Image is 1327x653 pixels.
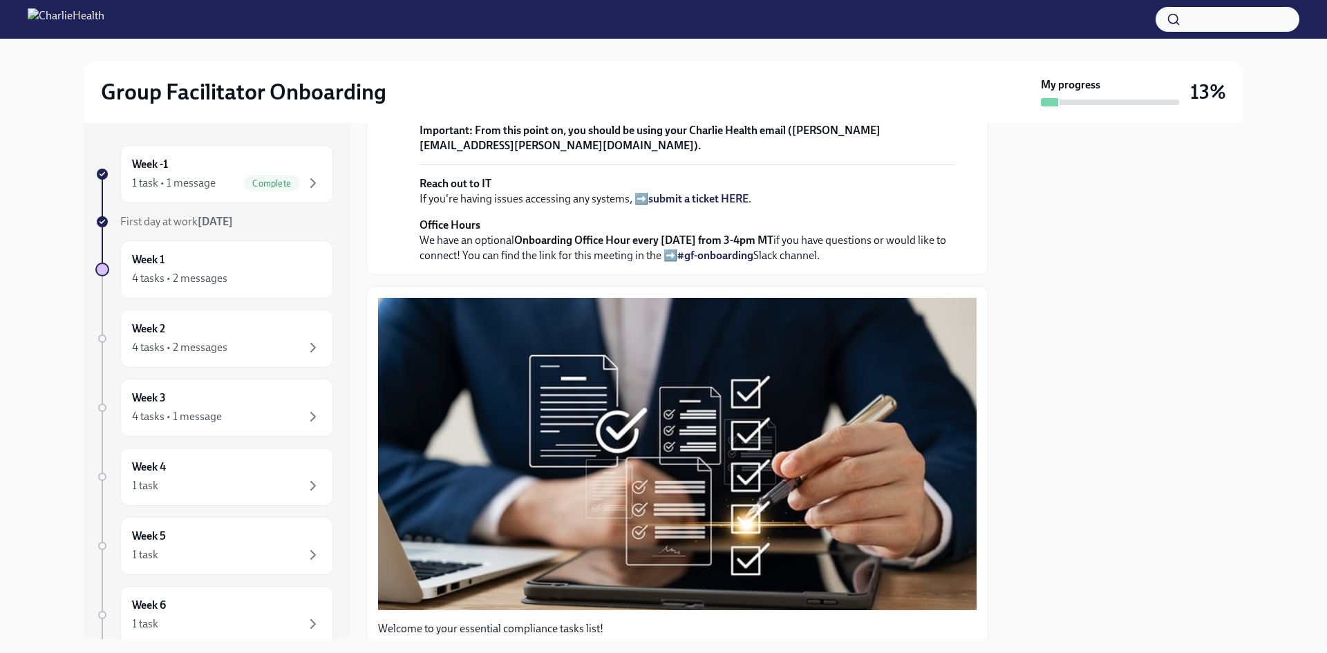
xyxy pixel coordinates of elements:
[420,177,491,190] strong: Reach out to IT
[95,310,333,368] a: Week 24 tasks • 2 messages
[132,460,166,475] h6: Week 4
[101,78,386,106] h2: Group Facilitator Onboarding
[420,218,480,231] strong: Office Hours
[120,215,233,228] span: First day at work
[132,547,158,562] div: 1 task
[677,249,753,262] a: #gf-onboarding
[28,8,104,30] img: CharlieHealth
[132,157,168,172] h6: Week -1
[648,192,749,205] a: submit a ticket HERE
[132,271,227,286] div: 4 tasks • 2 messages
[95,214,333,229] a: First day at work[DATE]
[132,252,164,267] h6: Week 1
[132,176,216,191] div: 1 task • 1 message
[95,379,333,437] a: Week 34 tasks • 1 message
[132,409,222,424] div: 4 tasks • 1 message
[95,517,333,575] a: Week 51 task
[1190,79,1226,104] h3: 13%
[420,218,954,263] p: We have an optional if you have questions or would like to connect! You can find the link for thi...
[378,298,977,610] button: Zoom image
[420,124,473,137] strong: Important:
[420,176,954,207] p: If you're having issues accessing any systems, ➡️ .
[244,178,299,189] span: Complete
[378,621,977,636] p: Welcome to your essential compliance tasks list!
[132,616,158,632] div: 1 task
[1041,77,1100,93] strong: My progress
[132,529,166,544] h6: Week 5
[420,124,881,152] strong: From this point on, you should be using your Charlie Health email ([PERSON_NAME][EMAIL_ADDRESS][P...
[198,215,233,228] strong: [DATE]
[95,145,333,203] a: Week -11 task • 1 messageComplete
[95,586,333,644] a: Week 61 task
[514,234,773,247] strong: Onboarding Office Hour every [DATE] from 3-4pm MT
[95,448,333,506] a: Week 41 task
[132,598,166,613] h6: Week 6
[132,340,227,355] div: 4 tasks • 2 messages
[132,390,166,406] h6: Week 3
[132,321,165,337] h6: Week 2
[95,240,333,299] a: Week 14 tasks • 2 messages
[132,478,158,493] div: 1 task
